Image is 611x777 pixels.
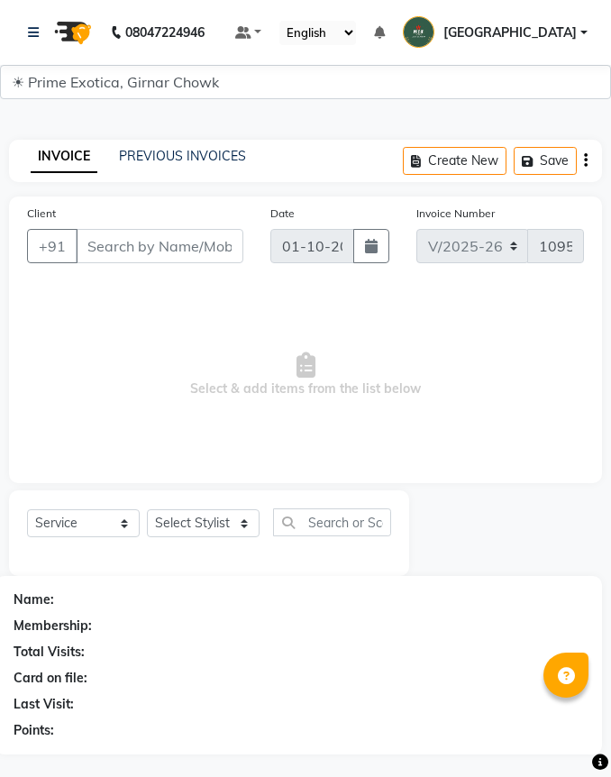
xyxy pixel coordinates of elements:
[125,7,205,58] b: 08047224946
[76,229,243,263] input: Search by Name/Mobile/Email/Code
[270,206,295,222] label: Date
[119,148,246,164] a: PREVIOUS INVOICES
[14,643,85,662] div: Total Visits:
[403,147,506,175] button: Create New
[443,23,577,42] span: [GEOGRAPHIC_DATA]
[403,16,434,48] img: Chandrapur
[14,590,54,609] div: Name:
[14,669,87,688] div: Card on file:
[31,141,97,173] a: INVOICE
[27,229,78,263] button: +91
[14,721,54,740] div: Points:
[27,206,56,222] label: Client
[14,617,92,635] div: Membership:
[273,508,391,536] input: Search or Scan
[27,285,584,465] span: Select & add items from the list below
[416,206,495,222] label: Invoice Number
[46,7,96,58] img: logo
[14,695,74,714] div: Last Visit:
[514,147,577,175] button: Save
[535,705,593,759] iframe: chat widget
